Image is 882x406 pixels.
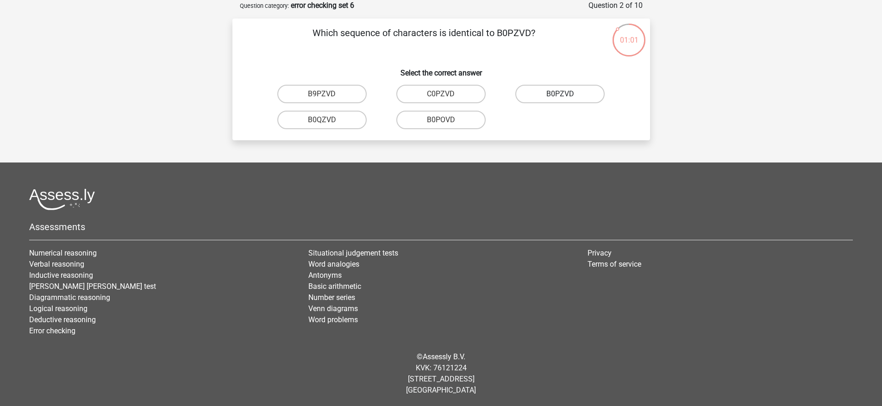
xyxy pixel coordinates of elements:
a: Privacy [588,249,612,257]
label: B0PZVD [515,85,605,103]
a: Verbal reasoning [29,260,84,269]
div: 01:01 [612,23,646,46]
a: Deductive reasoning [29,315,96,324]
a: Numerical reasoning [29,249,97,257]
a: Error checking [29,326,75,335]
a: Venn diagrams [308,304,358,313]
a: [PERSON_NAME] [PERSON_NAME] test [29,282,156,291]
small: Question category: [240,2,289,9]
a: Word analogies [308,260,359,269]
a: Situational judgement tests [308,249,398,257]
label: B0POVD [396,111,486,129]
a: Assessly B.V. [423,352,465,361]
h5: Assessments [29,221,853,232]
a: Terms of service [588,260,641,269]
img: Assessly logo [29,188,95,210]
a: Inductive reasoning [29,271,93,280]
label: C0PZVD [396,85,486,103]
label: B9PZVD [277,85,367,103]
a: Logical reasoning [29,304,88,313]
a: Diagrammatic reasoning [29,293,110,302]
a: Word problems [308,315,358,324]
div: © KVK: 76121224 [STREET_ADDRESS] [GEOGRAPHIC_DATA] [22,344,860,403]
label: B0QZVD [277,111,367,129]
a: Antonyms [308,271,342,280]
strong: error checking set 6 [291,1,354,10]
a: Number series [308,293,355,302]
h6: Select the correct answer [247,61,635,77]
a: Basic arithmetic [308,282,361,291]
p: Which sequence of characters is identical to B0PZVD? [247,26,601,54]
